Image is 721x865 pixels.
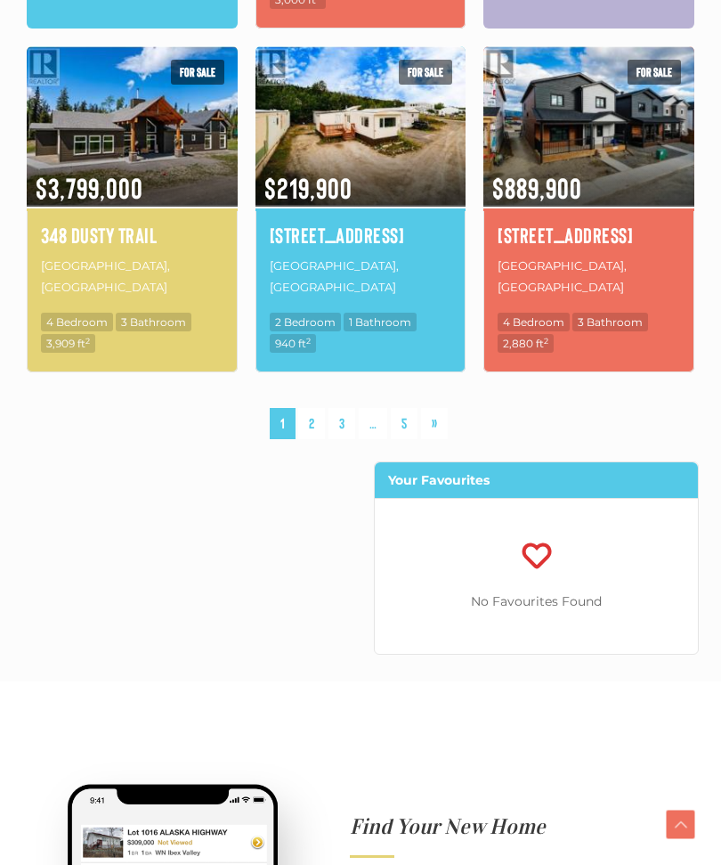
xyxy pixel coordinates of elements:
a: » [421,408,448,439]
span: 4 Bedroom [41,313,113,331]
span: 940 ft [270,334,316,353]
span: 3 Bathroom [572,313,648,331]
a: 5 [391,408,417,439]
img: 15-200 LOBIRD ROAD, Whitehorse, Yukon [255,44,466,208]
img: 348 DUSTY TRAIL, Whitehorse North, Yukon [27,44,238,208]
span: 1 [270,408,296,439]
span: 2 Bedroom [270,313,341,331]
span: For sale [399,60,452,85]
a: 3 [328,408,355,439]
span: 3,909 ft [41,334,95,353]
a: 348 Dusty Trail [41,220,223,250]
p: [GEOGRAPHIC_DATA], [GEOGRAPHIC_DATA] [41,254,223,299]
a: [STREET_ADDRESS] [270,220,452,250]
p: [GEOGRAPHIC_DATA], [GEOGRAPHIC_DATA] [270,254,452,299]
span: 4 Bedroom [498,313,570,331]
h4: Find Your New Home [350,816,685,837]
span: $889,900 [483,148,694,207]
span: $219,900 [255,148,466,207]
sup: 2 [85,336,90,346]
span: For sale [171,60,224,85]
span: 1 Bathroom [344,313,417,331]
span: 3 Bathroom [116,313,191,331]
p: No Favourites Found [375,591,698,613]
p: [GEOGRAPHIC_DATA], [GEOGRAPHIC_DATA] [498,254,680,299]
span: $3,799,000 [27,148,238,207]
a: [STREET_ADDRESS] [498,220,680,250]
span: 2,880 ft [498,334,554,353]
span: For sale [628,60,681,85]
strong: Your Favourites [388,472,490,488]
sup: 2 [306,336,311,346]
sup: 2 [544,336,548,346]
a: 2 [298,408,325,439]
span: … [359,408,387,439]
img: 33 WYVERN AVENUE, Whitehorse, Yukon [483,44,694,208]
